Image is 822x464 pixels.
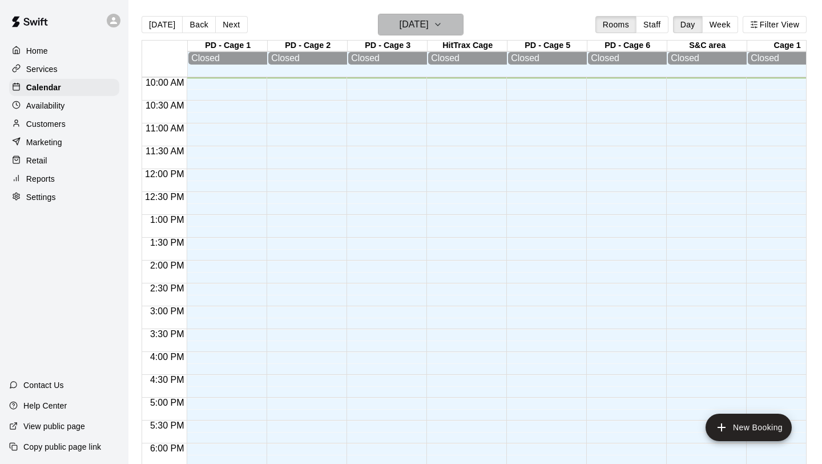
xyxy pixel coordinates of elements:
[9,97,119,114] a: Availability
[673,16,703,33] button: Day
[188,41,268,51] div: PD - Cage 1
[147,329,187,339] span: 3:30 PM
[23,421,85,432] p: View public page
[9,152,119,169] a: Retail
[147,261,187,270] span: 2:00 PM
[26,82,61,93] p: Calendar
[191,53,264,63] div: Closed
[706,414,792,441] button: add
[147,398,187,407] span: 5:00 PM
[147,283,187,293] span: 2:30 PM
[23,400,67,411] p: Help Center
[142,169,187,179] span: 12:00 PM
[215,16,247,33] button: Next
[9,189,119,206] a: Settings
[143,78,187,87] span: 10:00 AM
[378,14,464,35] button: [DATE]
[9,115,119,133] a: Customers
[26,137,62,148] p: Marketing
[143,101,187,110] span: 10:30 AM
[143,123,187,133] span: 11:00 AM
[26,45,48,57] p: Home
[142,16,183,33] button: [DATE]
[26,191,56,203] p: Settings
[348,41,428,51] div: PD - Cage 3
[9,134,119,151] a: Marketing
[26,173,55,185] p: Reports
[595,16,636,33] button: Rooms
[268,41,348,51] div: PD - Cage 2
[507,41,587,51] div: PD - Cage 5
[271,53,344,63] div: Closed
[743,16,807,33] button: Filter View
[147,352,187,362] span: 4:00 PM
[428,41,507,51] div: HitTrax Cage
[9,170,119,187] a: Reports
[587,41,667,51] div: PD - Cage 6
[147,421,187,430] span: 5:30 PM
[591,53,664,63] div: Closed
[26,155,47,166] p: Retail
[147,443,187,453] span: 6:00 PM
[147,215,187,225] span: 1:00 PM
[351,53,424,63] div: Closed
[26,63,58,75] p: Services
[511,53,584,63] div: Closed
[9,79,119,96] a: Calendar
[431,53,504,63] div: Closed
[26,118,66,130] p: Customers
[182,16,216,33] button: Back
[147,238,187,247] span: 1:30 PM
[9,42,119,59] a: Home
[147,306,187,316] span: 3:00 PM
[667,41,747,51] div: S&C area
[23,379,64,391] p: Contact Us
[26,100,65,111] p: Availability
[142,192,187,202] span: 12:30 PM
[9,61,119,78] a: Services
[400,17,429,33] h6: [DATE]
[671,53,744,63] div: Closed
[147,375,187,385] span: 4:30 PM
[143,146,187,156] span: 11:30 AM
[23,441,101,453] p: Copy public page link
[702,16,738,33] button: Week
[636,16,668,33] button: Staff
